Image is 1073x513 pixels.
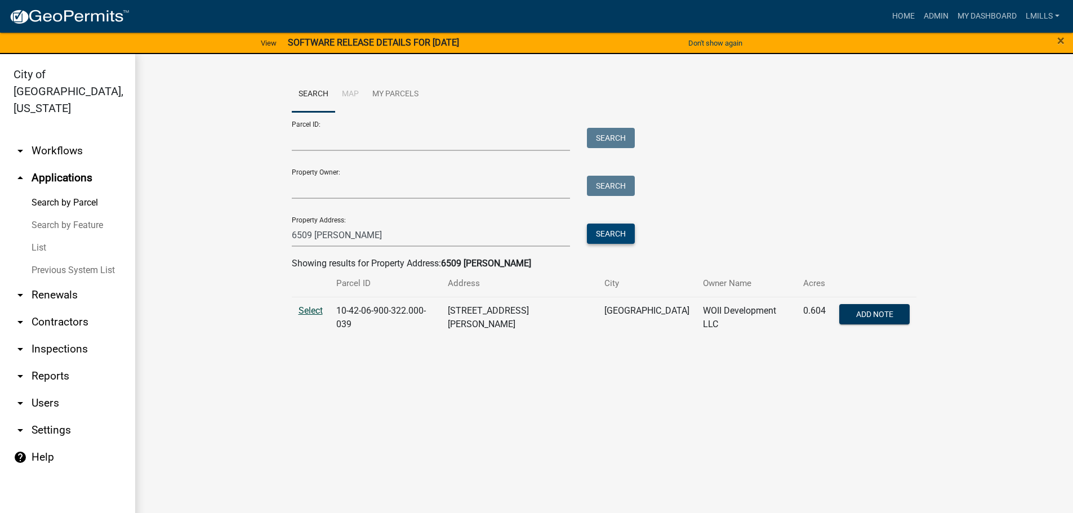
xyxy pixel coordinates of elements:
[919,6,953,27] a: Admin
[441,297,597,338] td: [STREET_ADDRESS][PERSON_NAME]
[1021,6,1064,27] a: lmills
[14,450,27,464] i: help
[330,297,442,338] td: 10-42-06-900-322.000-039
[1057,34,1065,47] button: Close
[14,171,27,185] i: arrow_drop_up
[14,315,27,329] i: arrow_drop_down
[888,6,919,27] a: Home
[1057,33,1065,48] span: ×
[953,6,1021,27] a: My Dashboard
[696,270,797,297] th: Owner Name
[256,34,281,52] a: View
[366,77,425,113] a: My Parcels
[587,128,635,148] button: Search
[14,396,27,410] i: arrow_drop_down
[441,258,531,269] strong: 6509 [PERSON_NAME]
[14,144,27,158] i: arrow_drop_down
[839,304,910,324] button: Add Note
[441,270,597,297] th: Address
[796,270,832,297] th: Acres
[14,423,27,437] i: arrow_drop_down
[684,34,747,52] button: Don't show again
[14,342,27,356] i: arrow_drop_down
[587,224,635,244] button: Search
[598,297,696,338] td: [GEOGRAPHIC_DATA]
[330,270,442,297] th: Parcel ID
[598,270,696,297] th: City
[299,305,323,316] a: Select
[796,297,832,338] td: 0.604
[292,77,335,113] a: Search
[14,288,27,302] i: arrow_drop_down
[14,369,27,383] i: arrow_drop_down
[288,37,459,48] strong: SOFTWARE RELEASE DETAILS FOR [DATE]
[292,257,917,270] div: Showing results for Property Address:
[856,309,893,318] span: Add Note
[587,176,635,196] button: Search
[696,297,797,338] td: WOII Development LLC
